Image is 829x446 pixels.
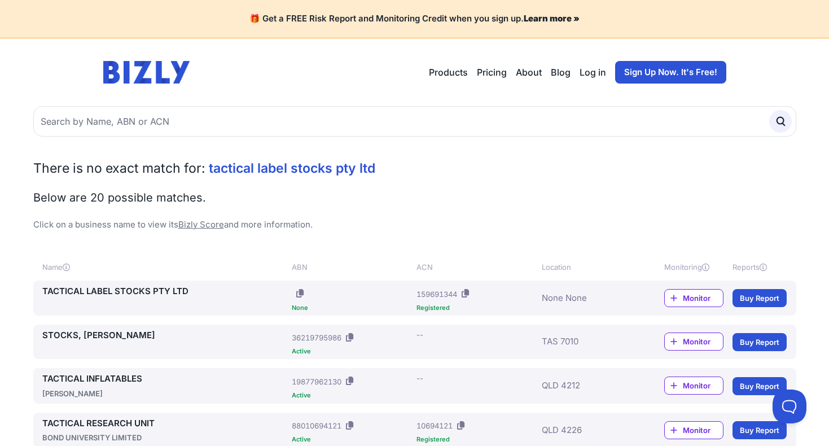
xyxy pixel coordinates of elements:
[542,329,631,355] div: TAS 7010
[732,333,787,351] a: Buy Report
[580,65,606,79] a: Log in
[33,191,206,204] span: Below are 20 possible matches.
[416,436,537,443] div: Registered
[683,380,723,391] span: Monitor
[429,65,468,79] button: Products
[14,14,815,24] h4: 🎁 Get a FREE Risk Report and Monitoring Credit when you sign up.
[664,261,723,273] div: Monitoring
[292,305,412,311] div: None
[33,160,205,176] span: There is no exact match for:
[292,420,341,431] div: 88010694121
[416,288,457,300] div: 159691344
[732,421,787,439] a: Buy Report
[664,333,723,351] a: Monitor
[42,373,288,386] a: TACTICAL INFLATABLES
[178,219,224,230] a: Bizly Score
[42,432,288,443] div: BOND UNIVERSITY LIMITED
[416,373,423,384] div: --
[683,292,723,304] span: Monitor
[683,336,723,347] span: Monitor
[416,420,453,431] div: 10694121
[33,218,796,231] p: Click on a business name to view its and more information.
[773,390,806,423] iframe: Toggle Customer Support
[516,65,542,79] a: About
[292,376,341,387] div: 19877962130
[551,65,571,79] a: Blog
[683,425,723,436] span: Monitor
[416,261,537,273] div: ACN
[524,13,580,24] a: Learn more »
[292,436,412,443] div: Active
[42,329,288,342] a: STOCKS, [PERSON_NAME]
[542,285,631,311] div: None None
[416,305,537,311] div: Registered
[416,329,423,340] div: --
[42,285,288,298] a: TACTICAL LABEL STOCKS PTY LTD
[42,417,288,430] a: TACTICAL RESEARCH UNIT
[542,373,631,399] div: QLD 4212
[209,160,375,176] span: tactical label stocks pty ltd
[292,261,412,273] div: ABN
[477,65,507,79] a: Pricing
[664,421,723,439] a: Monitor
[732,377,787,395] a: Buy Report
[292,392,412,399] div: Active
[292,332,341,343] div: 36219795986
[664,377,723,395] a: Monitor
[615,61,726,84] a: Sign Up Now. It's Free!
[42,388,288,399] div: [PERSON_NAME]
[732,289,787,307] a: Buy Report
[42,261,288,273] div: Name
[292,348,412,355] div: Active
[542,417,631,444] div: QLD 4226
[542,261,631,273] div: Location
[732,261,787,273] div: Reports
[33,106,796,137] input: Search by Name, ABN or ACN
[664,289,723,307] a: Monitor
